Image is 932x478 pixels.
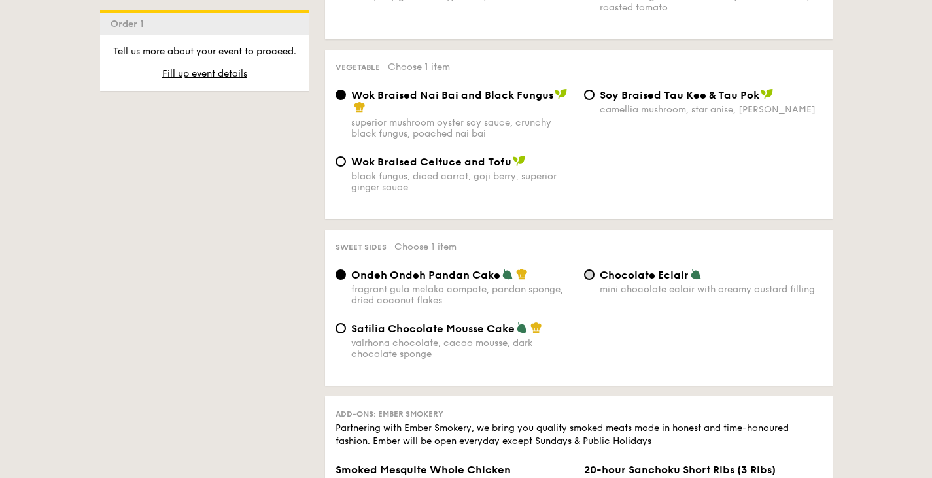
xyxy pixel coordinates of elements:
input: Satilia Chocolate Mousse Cakevalrhona chocolate, cacao mousse, dark chocolate sponge [336,323,346,333]
span: ⁠Soy Braised Tau Kee & Tau Pok [600,89,759,101]
span: Add-ons: Ember Smokery [336,409,443,418]
img: icon-vegan.f8ff3823.svg [761,88,774,100]
div: mini chocolate eclair with creamy custard filling [600,284,822,295]
img: icon-vegetarian.fe4039eb.svg [516,322,528,333]
input: ⁠Soy Braised Tau Kee & Tau Pokcamellia mushroom, star anise, [PERSON_NAME] [584,90,595,100]
span: Ondeh Ondeh Pandan Cake [351,269,500,281]
input: Chocolate Eclairmini chocolate eclair with creamy custard filling [584,269,595,280]
img: icon-chef-hat.a58ddaea.svg [354,101,366,113]
input: Wok Braised Celtuce and Tofublack fungus, diced carrot, goji berry, superior ginger sauce [336,156,346,167]
img: icon-chef-hat.a58ddaea.svg [516,268,528,280]
img: icon-vegetarian.fe4039eb.svg [690,268,702,280]
img: icon-vegan.f8ff3823.svg [513,155,526,167]
div: camellia mushroom, star anise, [PERSON_NAME] [600,104,822,115]
input: Wok Braised Nai Bai and Black Fungussuperior mushroom oyster soy sauce, crunchy black fungus, poa... [336,90,346,100]
img: icon-vegan.f8ff3823.svg [555,88,568,100]
div: black fungus, diced carrot, goji berry, superior ginger sauce [351,171,574,193]
p: Tell us more about your event to proceed. [111,45,299,58]
span: Wok Braised Celtuce and Tofu [351,156,511,168]
span: Sweet sides [336,243,387,252]
span: Choose 1 item [388,61,450,73]
img: icon-chef-hat.a58ddaea.svg [530,322,542,333]
span: Smoked Mesquite Whole Chicken [336,464,511,476]
span: Wok Braised Nai Bai and Black Fungus [351,89,553,101]
input: Ondeh Ondeh Pandan Cakefragrant gula melaka compote, pandan sponge, dried coconut flakes [336,269,346,280]
span: 20-hour Sanchoku Short Ribs (3 Ribs) [584,464,776,476]
span: Order 1 [111,18,149,29]
div: Partnering with Ember Smokery, we bring you quality smoked meats made in honest and time-honoured... [336,422,822,448]
span: Satilia Chocolate Mousse Cake [351,322,515,335]
div: superior mushroom oyster soy sauce, crunchy black fungus, poached nai bai [351,117,574,139]
span: Choose 1 item [394,241,457,252]
span: Vegetable [336,63,380,72]
span: Chocolate Eclair [600,269,689,281]
img: icon-vegetarian.fe4039eb.svg [502,268,513,280]
div: fragrant gula melaka compote, pandan sponge, dried coconut flakes [351,284,574,306]
div: valrhona chocolate, cacao mousse, dark chocolate sponge [351,337,574,360]
span: Fill up event details [162,68,247,79]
